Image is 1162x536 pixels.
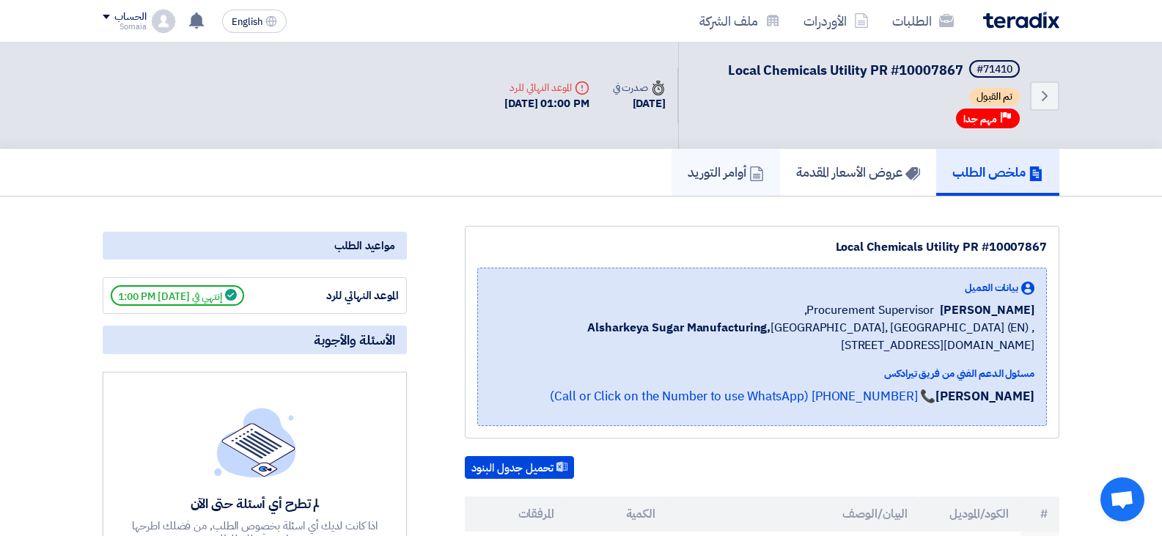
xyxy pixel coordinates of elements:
[935,387,1034,405] strong: [PERSON_NAME]
[728,60,1023,81] h5: Local Chemicals Utility PR #10007867
[1021,496,1059,532] th: #
[289,287,399,304] div: الموعد النهائي للرد
[103,23,146,31] div: Somaia
[965,280,1018,295] span: بيانات العميل
[919,496,1021,532] th: الكود/الموديل
[804,301,935,319] span: Procurement Supervisor,
[940,301,1034,319] span: [PERSON_NAME]
[232,17,262,27] span: English
[465,456,574,480] button: تحميل جدول البنود
[314,331,395,348] span: الأسئلة والأجوبة
[504,95,589,112] div: [DATE] 01:00 PM
[490,319,1034,354] span: [GEOGRAPHIC_DATA], [GEOGRAPHIC_DATA] (EN) ,[STREET_ADDRESS][DOMAIN_NAME]
[613,80,666,95] div: صدرت في
[152,10,175,33] img: profile_test.png
[111,285,244,306] span: إنتهي في [DATE] 1:00 PM
[130,495,380,512] div: لم تطرح أي أسئلة حتى الآن
[983,12,1059,29] img: Teradix logo
[672,149,780,196] a: أوامر التوريد
[792,4,880,38] a: الأوردرات
[977,65,1012,75] div: #71410
[963,112,997,126] span: مهم جدا
[214,408,296,477] img: empty_state_list.svg
[490,366,1034,381] div: مسئول الدعم الفني من فريق تيرادكس
[103,232,407,260] div: مواعيد الطلب
[613,95,666,112] div: [DATE]
[222,10,287,33] button: English
[550,387,935,405] a: 📞 [PHONE_NUMBER] (Call or Click on the Number to use WhatsApp)
[465,496,566,532] th: المرفقات
[969,88,1020,106] span: تم القبول
[780,149,936,196] a: عروض الأسعار المقدمة
[728,60,963,80] span: Local Chemicals Utility PR #10007867
[114,11,146,23] div: الحساب
[688,4,792,38] a: ملف الشركة
[587,319,771,337] b: Alsharkeya Sugar Manufacturing,
[566,496,667,532] th: الكمية
[936,149,1059,196] a: ملخص الطلب
[796,164,920,180] h5: عروض الأسعار المقدمة
[477,238,1047,256] div: Local Chemicals Utility PR #10007867
[880,4,966,38] a: الطلبات
[1100,477,1144,521] div: دردشة مفتوحة
[667,496,920,532] th: البيان/الوصف
[688,164,764,180] h5: أوامر التوريد
[504,80,589,95] div: الموعد النهائي للرد
[952,164,1043,180] h5: ملخص الطلب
